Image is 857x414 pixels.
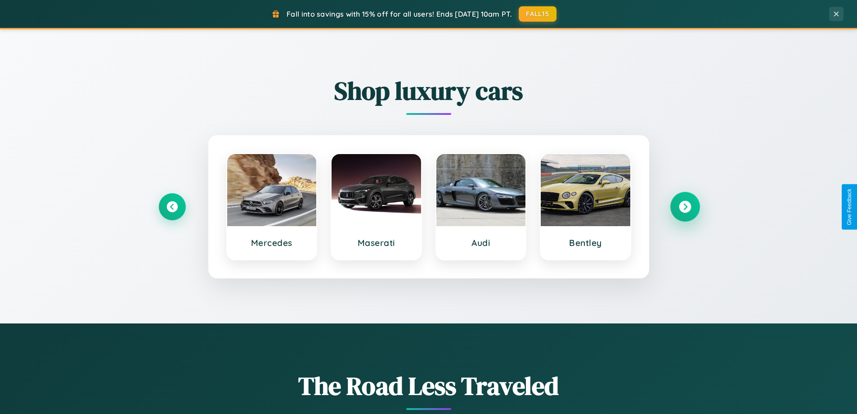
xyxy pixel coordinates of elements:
[519,6,556,22] button: FALL15
[550,237,621,248] h3: Bentley
[287,9,512,18] span: Fall into savings with 15% off for all users! Ends [DATE] 10am PT.
[159,369,699,403] h1: The Road Less Traveled
[159,73,699,108] h2: Shop luxury cars
[236,237,308,248] h3: Mercedes
[846,189,853,225] div: Give Feedback
[341,237,412,248] h3: Maserati
[445,237,517,248] h3: Audi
